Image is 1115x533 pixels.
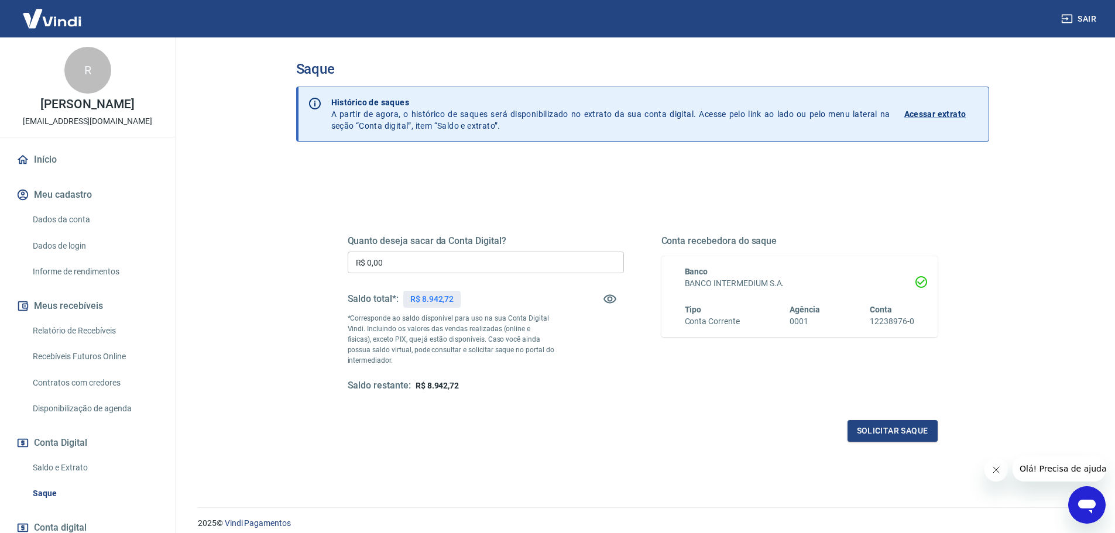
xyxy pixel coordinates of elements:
button: Meu cadastro [14,182,161,208]
p: R$ 8.942,72 [410,293,454,305]
a: Acessar extrato [904,97,979,132]
button: Meus recebíveis [14,293,161,319]
iframe: Fechar mensagem [984,458,1008,482]
a: Saque [28,482,161,506]
span: Tipo [685,305,702,314]
img: Vindi [14,1,90,36]
a: Relatório de Recebíveis [28,319,161,343]
span: Banco [685,267,708,276]
h3: Saque [296,61,989,77]
h5: Conta recebedora do saque [661,235,938,247]
span: Agência [790,305,820,314]
div: R [64,47,111,94]
button: Solicitar saque [848,420,938,442]
a: Contratos com credores [28,371,161,395]
button: Sair [1059,8,1101,30]
p: *Corresponde ao saldo disponível para uso na sua Conta Digital Vindi. Incluindo os valores das ve... [348,313,555,366]
span: Olá! Precisa de ajuda? [7,8,98,18]
span: Conta [870,305,892,314]
a: Saldo e Extrato [28,456,161,480]
p: Histórico de saques [331,97,890,108]
h5: Saldo restante: [348,380,411,392]
a: Dados de login [28,234,161,258]
h6: Conta Corrente [685,315,740,328]
span: R$ 8.942,72 [416,381,459,390]
p: [EMAIL_ADDRESS][DOMAIN_NAME] [23,115,152,128]
h6: 0001 [790,315,820,328]
p: [PERSON_NAME] [40,98,134,111]
h6: 12238976-0 [870,315,914,328]
button: Conta Digital [14,430,161,456]
h6: BANCO INTERMEDIUM S.A. [685,277,914,290]
p: Acessar extrato [904,108,966,120]
iframe: Botão para abrir a janela de mensagens [1068,486,1106,524]
iframe: Mensagem da empresa [1013,456,1106,482]
h5: Saldo total*: [348,293,399,305]
a: Vindi Pagamentos [225,518,291,528]
a: Disponibilização de agenda [28,397,161,421]
h5: Quanto deseja sacar da Conta Digital? [348,235,624,247]
a: Recebíveis Futuros Online [28,345,161,369]
a: Dados da conta [28,208,161,232]
p: 2025 © [198,517,1087,529]
p: A partir de agora, o histórico de saques será disponibilizado no extrato da sua conta digital. Ac... [331,97,890,132]
a: Início [14,147,161,173]
a: Informe de rendimentos [28,260,161,284]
